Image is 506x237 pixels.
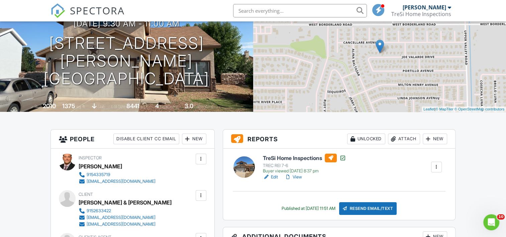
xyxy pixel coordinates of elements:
span: 10 [497,214,505,220]
a: [EMAIL_ADDRESS][DOMAIN_NAME] [79,178,156,185]
div: 2010 [43,102,56,109]
span: SPECTORA [70,3,125,17]
div: Buyer viewed [DATE] 8:37 pm [263,168,346,174]
a: [EMAIL_ADDRESS][DOMAIN_NAME] [79,221,166,228]
a: © MapTiler [435,107,453,111]
h3: Reports [223,130,455,149]
div: [PERSON_NAME] [79,161,122,171]
div: [PERSON_NAME] & [PERSON_NAME] [79,197,172,208]
a: Edit [263,174,278,180]
div: | [422,106,506,112]
div: 9152633422 [87,208,111,214]
iframe: Intercom live chat [483,214,499,230]
a: 9154335719 [79,171,156,178]
div: New [182,134,206,144]
span: Lot Size [111,104,125,109]
div: Resend Email/Text [339,202,397,215]
input: Search everything... [233,4,367,17]
div: Unlocked [347,134,385,144]
div: 1375 [62,102,75,109]
span: Inspector [79,155,102,160]
div: TREC REI 7-6 [263,163,346,168]
div: [PERSON_NAME] [403,4,446,11]
div: 9154335719 [87,172,110,177]
h1: [STREET_ADDRESS][PERSON_NAME] [GEOGRAPHIC_DATA] [11,34,242,87]
span: slab [98,104,105,109]
img: The Best Home Inspection Software - Spectora [50,3,65,18]
span: sq. ft. [76,104,86,109]
div: Disable Client CC Email [113,134,179,144]
h3: People [51,130,214,149]
a: View [285,174,302,180]
div: [EMAIL_ADDRESS][DOMAIN_NAME] [87,222,156,227]
span: Client [79,192,93,197]
div: 3.0 [185,102,193,109]
div: 8441 [126,102,139,109]
h6: TreSi Home Inspections [263,154,346,162]
span: Built [34,104,42,109]
span: sq.ft. [140,104,149,109]
a: Leaflet [423,107,434,111]
div: [EMAIL_ADDRESS][DOMAIN_NAME] [87,179,156,184]
a: TreSi Home Inspections TREC REI 7-6 Buyer viewed [DATE] 8:37 pm [263,154,346,174]
div: Attach [388,134,420,144]
div: Published at [DATE] 11:51 AM [281,206,335,211]
a: SPECTORA [50,9,125,23]
div: [EMAIL_ADDRESS][DOMAIN_NAME] [87,215,156,220]
span: bathrooms [194,104,213,109]
a: [EMAIL_ADDRESS][DOMAIN_NAME] [79,214,166,221]
h3: [DATE] 9:30 am - 11:00 am [74,19,180,28]
span: bedrooms [160,104,178,109]
a: 9152633422 [79,208,166,214]
div: 4 [155,102,159,109]
a: © OpenStreetMap contributors [454,107,504,111]
div: TreSi Home Inspections [391,11,451,17]
div: New [423,134,447,144]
